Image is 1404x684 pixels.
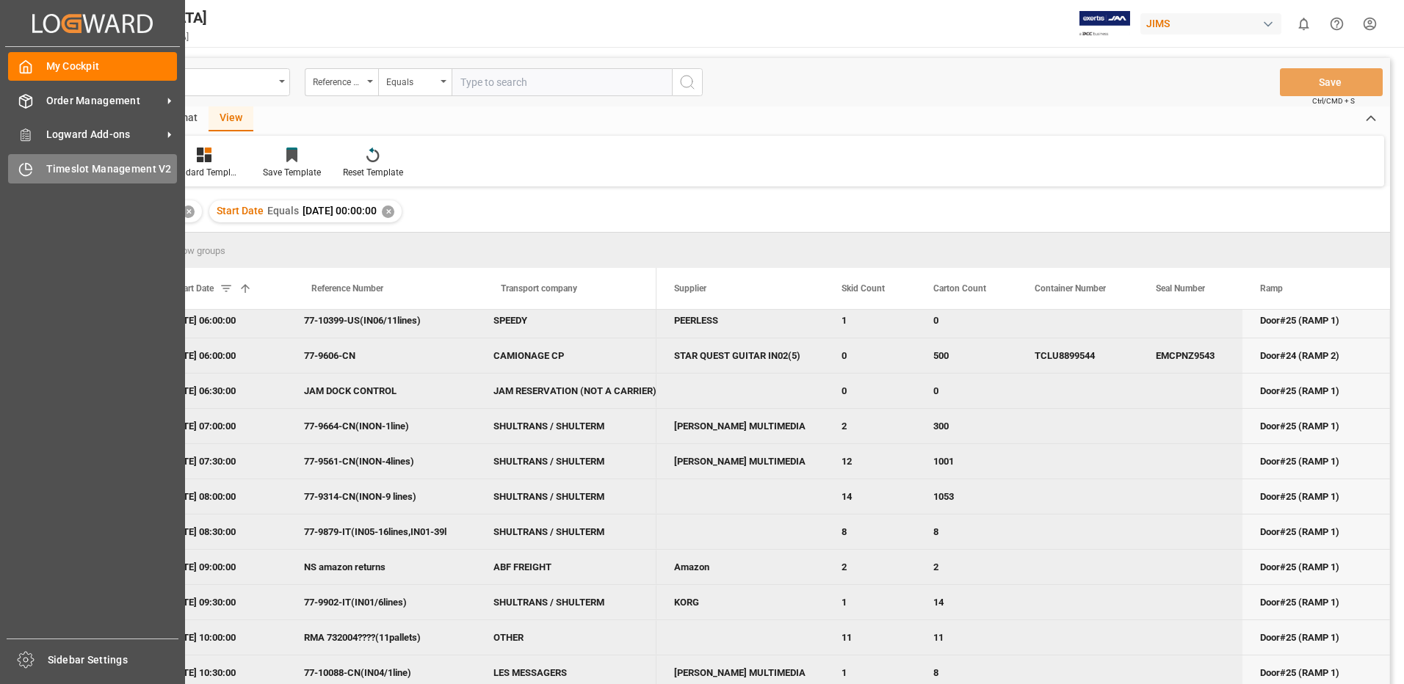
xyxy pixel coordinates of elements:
div: Press SPACE to deselect this row. [62,444,656,479]
div: KORG [656,585,824,619]
div: Press SPACE to deselect this row. [62,479,656,514]
div: TCLU8899544 [1017,338,1138,373]
span: Transport company [501,283,577,294]
div: SHULTRANS / SHULTERM [493,480,639,514]
div: Door#25 (RAMP 1) [1260,374,1372,408]
div: SHULTRANS / SHULTERM [493,445,639,479]
div: [DATE] 09:30:00 [151,585,286,619]
div: 12 [824,444,916,479]
div: SPEEDY [493,304,639,338]
div: 77-9664-CN(INON-1line) [286,409,476,443]
div: Door#25 (RAMP 1) [1260,445,1372,479]
div: ✕ [182,205,195,218]
div: Door#25 (RAMP 1) [1260,304,1372,338]
div: Door#25 (RAMP 1) [1260,550,1372,584]
a: My Cockpit [8,52,177,81]
div: [DATE] 06:00:00 [151,338,286,373]
span: Logward Add-ons [46,127,162,142]
span: My Cockpit [46,59,178,74]
div: Door#25 (RAMP 1) [1260,480,1372,514]
span: Start Date [175,283,214,294]
div: View [209,106,253,131]
div: 77-9879-IT(IN05-16lines,IN01-39l [286,514,476,549]
span: Seal Number [1156,283,1205,294]
span: Start Date [217,205,264,217]
div: Standard Templates [167,166,241,179]
div: STAR QUEST GUITAR IN02(5) [656,338,824,373]
div: 1053 [916,479,1017,514]
div: Door#25 (RAMP 1) [1260,515,1372,549]
div: 77-9314-CN(INON-9 lines) [286,479,476,514]
div: [DATE] 07:30:00 [151,444,286,479]
div: [DATE] 09:00:00 [151,550,286,584]
button: JIMS [1140,10,1287,37]
div: 0 [916,303,1017,338]
div: RMA 732004????(11pallets) [286,620,476,655]
button: open menu [305,68,378,96]
div: [DATE] 07:00:00 [151,409,286,443]
div: JAM DOCK CONTROL [286,374,476,408]
span: Sidebar Settings [48,652,179,668]
div: 14 [916,585,1017,619]
div: 1 [824,585,916,619]
div: [PERSON_NAME] MULTIMEDIA [656,444,824,479]
div: Door#24 (RAMP 2) [1260,339,1372,373]
span: Container Number [1035,283,1106,294]
div: Press SPACE to deselect this row. [62,514,656,550]
div: SHULTRANS / SHULTERM [493,410,639,443]
div: [PERSON_NAME] MULTIMEDIA [656,409,824,443]
div: JAM RESERVATION (NOT A CARRIER) [493,374,639,408]
span: Reference Number [311,283,383,294]
span: Carton Count [933,283,986,294]
div: Reset Template [343,166,403,179]
button: show 0 new notifications [1287,7,1320,40]
div: [DATE] 06:30:00 [151,374,286,408]
div: JIMS [1140,13,1281,34]
div: 77-10399-US(IN06/11lines) [286,303,476,338]
div: EMCPNZ9543 [1138,338,1242,373]
div: SHULTRANS / SHULTERM [493,515,639,549]
div: ABF FREIGHT [493,550,639,584]
div: Reference Number [313,72,363,89]
button: search button [672,68,703,96]
button: open menu [378,68,452,96]
div: Press SPACE to deselect this row. [62,338,656,374]
div: 77-9902-IT(IN01/6lines) [286,585,476,619]
div: Door#25 (RAMP 1) [1260,586,1372,619]
div: 11 [916,620,1017,655]
div: 8 [824,514,916,549]
span: Order Management [46,93,162,109]
div: Press SPACE to deselect this row. [62,585,656,620]
div: 8 [916,514,1017,549]
div: [DATE] 08:30:00 [151,514,286,549]
div: 0 [824,374,916,408]
div: SHULTRANS / SHULTERM [493,586,639,619]
div: Save Template [263,166,321,179]
div: 77-9606-CN [286,338,476,373]
div: 2 [916,550,1017,584]
div: Press SPACE to deselect this row. [62,374,656,409]
div: 0 [916,374,1017,408]
div: Press SPACE to deselect this row. [62,409,656,444]
div: Amazon [656,550,824,584]
div: CAMIONAGE CP [493,339,639,373]
div: 300 [916,409,1017,443]
div: 2 [824,550,916,584]
div: Equals [386,72,436,89]
div: ✕ [382,205,394,218]
img: Exertis%20JAM%20-%20Email%20Logo.jpg_1722504956.jpg [1079,11,1130,37]
button: Save [1280,68,1383,96]
div: 1001 [916,444,1017,479]
div: Door#25 (RAMP 1) [1260,621,1372,655]
div: 1 [824,303,916,338]
div: Press SPACE to deselect this row. [62,303,656,338]
div: Press SPACE to deselect this row. [62,620,656,655]
div: NS amazon returns [286,550,476,584]
span: Equals [267,205,299,217]
span: Ctrl/CMD + S [1312,95,1355,106]
div: 0 [824,338,916,373]
button: Help Center [1320,7,1353,40]
input: Type to search [452,68,672,96]
div: 77-9561-CN(INON-4lines) [286,444,476,479]
span: Timeslot Management V2 [46,161,178,177]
